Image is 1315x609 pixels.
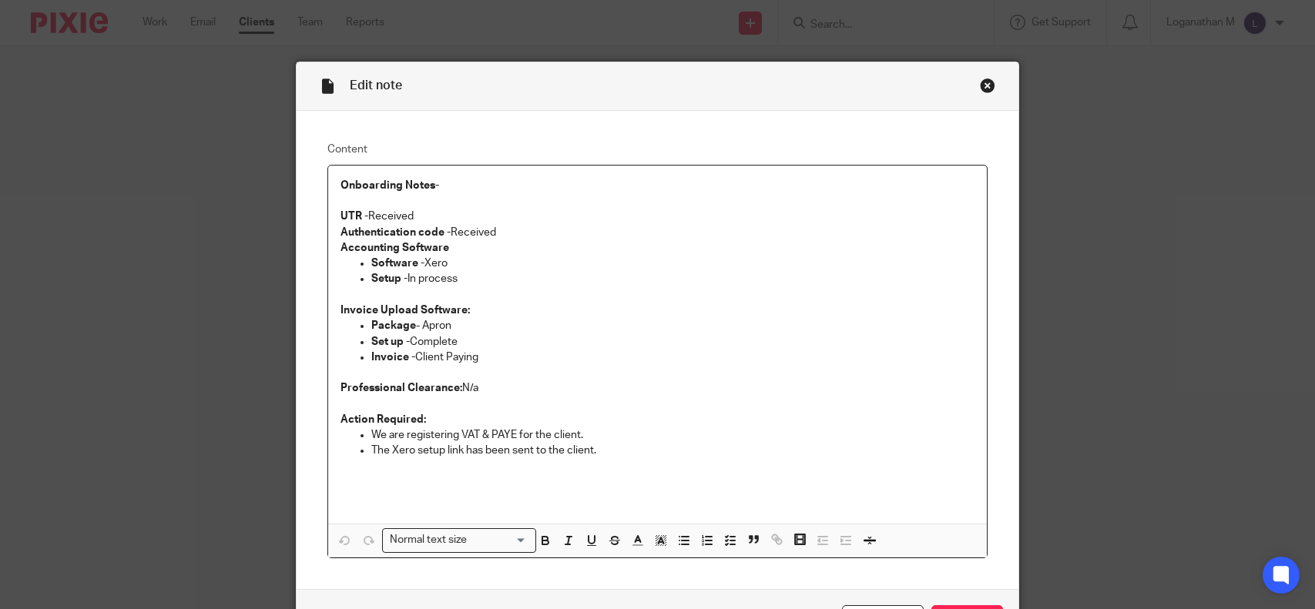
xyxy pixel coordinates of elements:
[350,79,402,92] span: Edit note
[371,427,975,443] p: We are registering VAT & PAYE for the client.
[340,414,426,425] strong: Action Required:
[340,305,470,316] strong: Invoice Upload Software:
[340,180,439,191] strong: Onboarding Notes-
[340,227,451,238] strong: Authentication code -
[327,142,988,157] label: Content
[371,318,975,333] p: - Apron
[340,383,462,393] strong: Professional Clearance:
[371,273,408,284] strong: Setup -
[371,350,975,365] p: Client Paying
[340,225,975,240] p: Received
[371,258,424,269] strong: Software -
[371,256,975,271] p: Xero
[371,336,410,347] strong: Set up -
[371,320,416,331] strong: Package
[371,443,975,458] p: The Xero setup link has been sent to the client.
[340,380,975,396] p: N/a
[980,78,995,93] div: Close this dialog window
[340,243,449,253] strong: Accounting Software
[386,532,470,548] span: Normal text size
[371,334,975,350] p: Complete
[471,532,527,548] input: Search for option
[340,211,368,222] strong: UTR -
[371,271,975,286] p: In process
[371,352,415,363] strong: Invoice -
[340,209,975,224] p: Received
[382,528,536,552] div: Search for option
